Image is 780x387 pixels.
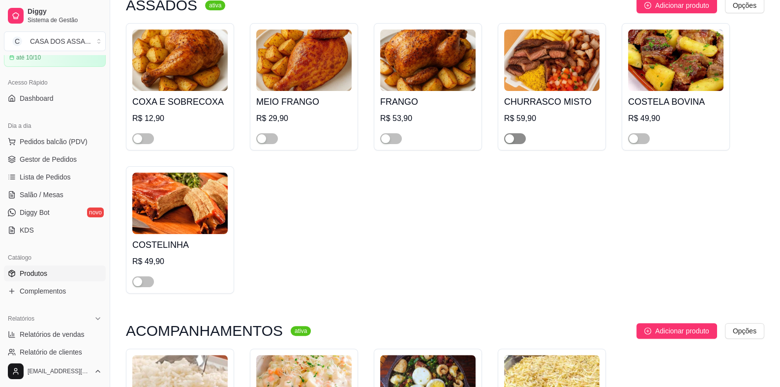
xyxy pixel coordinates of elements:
a: Produtos [4,266,106,281]
div: Catálogo [4,250,106,266]
div: R$ 29,90 [256,113,352,124]
span: Sistema de Gestão [28,16,102,24]
a: Complementos [4,283,106,299]
a: Relatório de clientes [4,344,106,360]
div: Acesso Rápido [4,75,106,90]
span: Dashboard [20,93,54,103]
span: Complementos [20,286,66,296]
a: Dashboard [4,90,106,106]
h4: COSTELINHA [132,238,228,252]
button: Pedidos balcão (PDV) [4,134,106,149]
span: Opções [733,326,756,336]
h4: CHURRASCO MISTO [504,95,600,109]
span: plus-circle [644,327,651,334]
span: KDS [20,225,34,235]
h3: ACOMPANHAMENTOS [126,325,283,337]
span: Produtos [20,268,47,278]
button: [EMAIL_ADDRESS][DOMAIN_NAME] [4,359,106,383]
div: CASA DOS ASSA ... [30,36,91,46]
div: R$ 49,90 [132,256,228,268]
span: Diggy Bot [20,208,50,217]
a: Lista de Pedidos [4,169,106,185]
span: Lista de Pedidos [20,172,71,182]
span: Salão / Mesas [20,190,63,200]
a: Salão / Mesas [4,187,106,203]
button: Select a team [4,31,106,51]
img: product-image [132,173,228,234]
div: R$ 53,90 [380,113,476,124]
span: Adicionar produto [655,326,709,336]
img: product-image [628,30,723,91]
img: product-image [504,30,600,91]
h4: MEIO FRANGO [256,95,352,109]
a: Relatórios de vendas [4,327,106,342]
span: plus-circle [644,2,651,9]
span: C [12,36,22,46]
a: Diggy Botnovo [4,205,106,220]
span: Pedidos balcão (PDV) [20,137,88,147]
button: Adicionar produto [636,323,717,339]
sup: ativa [205,0,225,10]
a: KDS [4,222,106,238]
a: DiggySistema de Gestão [4,4,106,28]
h4: FRANGO [380,95,476,109]
span: Relatórios de vendas [20,329,85,339]
img: product-image [132,30,228,91]
div: Dia a dia [4,118,106,134]
h4: COXA E SOBRECOXA [132,95,228,109]
span: Relatório de clientes [20,347,82,357]
article: até 10/10 [16,54,41,61]
div: R$ 59,90 [504,113,600,124]
span: [EMAIL_ADDRESS][DOMAIN_NAME] [28,367,90,375]
img: product-image [256,30,352,91]
span: Gestor de Pedidos [20,154,77,164]
h4: COSTELA BOVINA [628,95,723,109]
a: Gestor de Pedidos [4,151,106,167]
div: R$ 12,90 [132,113,228,124]
div: R$ 49,90 [628,113,723,124]
sup: ativa [291,326,311,336]
span: Diggy [28,7,102,16]
button: Opções [725,323,764,339]
img: product-image [380,30,476,91]
span: Relatórios [8,315,34,323]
